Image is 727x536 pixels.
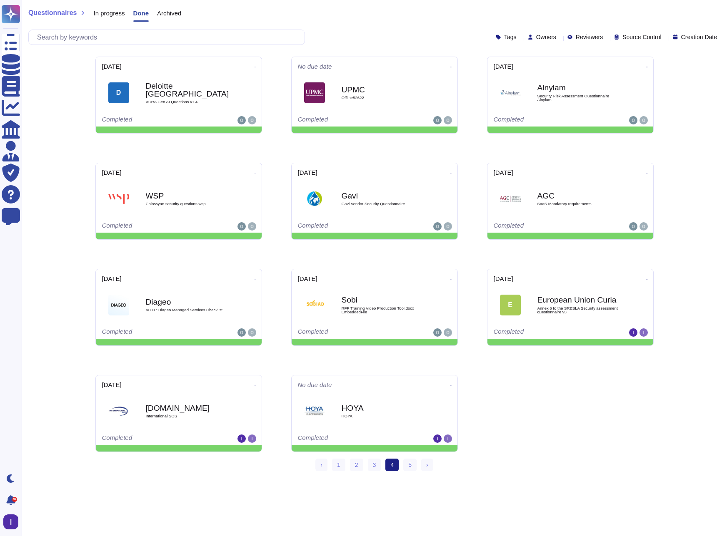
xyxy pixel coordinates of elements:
span: Gavi Vendor Security Questionnaire [342,202,425,206]
img: Logo [304,401,325,422]
a: 5 [403,459,417,471]
b: Alnylam [537,84,621,92]
img: Logo [500,82,521,103]
input: Search by keywords [33,30,305,45]
b: Gavi [342,192,425,200]
span: No due date [298,382,332,388]
img: Logo [108,189,129,209]
b: WSP [146,192,229,200]
img: user [433,434,442,443]
span: In progress [93,10,125,16]
img: user [237,328,246,337]
span: RFP Training Video Production Tool.docx EmbeddedFile [342,306,425,314]
a: 1 [332,459,345,471]
span: Owners [536,34,556,40]
span: Archived [157,10,181,16]
div: Completed [298,222,400,231]
img: user [444,328,452,337]
img: Logo [304,189,325,209]
div: Completed [102,434,204,443]
span: [DATE] [102,275,122,282]
span: Annex 6 to the SR&SLA Security assessment questionnaire v3 [537,306,621,314]
img: user [248,434,256,443]
img: user [640,222,648,231]
img: Logo [108,295,129,315]
img: user [433,328,442,337]
img: user [640,328,648,337]
img: user [237,222,246,231]
span: HOYA [342,414,425,418]
b: HOYA [342,404,425,412]
img: user [3,514,18,529]
div: Completed [102,116,204,124]
span: [DATE] [102,63,122,69]
img: user [248,222,256,231]
span: [DATE] [298,275,317,282]
img: Logo [108,401,129,422]
img: Logo [500,189,521,209]
span: Done [133,10,149,16]
div: Completed [494,116,596,124]
b: European Union Curia [537,296,621,304]
div: Completed [298,434,400,443]
img: user [629,328,637,337]
b: Sobi [342,296,425,304]
div: Completed [494,222,596,231]
b: AGC [537,192,621,200]
img: user [444,116,452,124]
span: Security Risk Assessment Questionnaire Alnylam [537,94,621,102]
img: Logo [304,82,325,103]
span: SaaS Mandatory requirements [537,202,621,206]
div: D [108,82,129,103]
img: user [433,116,442,124]
span: Creation Date [681,34,717,40]
span: Tags [504,34,517,40]
img: user [248,328,256,337]
a: 3 [368,459,381,471]
img: user [629,116,637,124]
img: user [444,222,452,231]
img: user [248,116,256,124]
b: Diageo [146,298,229,306]
span: International SOS [146,414,229,418]
span: [DATE] [102,382,122,388]
span: › [426,462,428,468]
img: user [433,222,442,231]
span: 4 [385,459,399,471]
img: user [237,434,246,443]
button: user [2,513,24,531]
span: Reviewers [576,34,603,40]
span: Colossyan security questions wsp [146,202,229,206]
span: A0007 Diageo Managed Services Checklist [146,308,229,312]
div: Completed [298,328,400,337]
span: Offline52622 [342,96,425,100]
b: Deloitte [GEOGRAPHIC_DATA] [146,82,229,98]
span: Source Control [622,34,661,40]
div: Completed [102,328,204,337]
div: 9+ [12,497,17,502]
span: [DATE] [298,169,317,176]
div: Completed [102,222,204,231]
span: [DATE] [494,275,513,282]
img: user [444,434,452,443]
span: [DATE] [102,169,122,176]
span: ‹ [320,462,322,468]
img: Logo [304,295,325,315]
img: user [629,222,637,231]
b: [DOMAIN_NAME] [146,404,229,412]
b: UPMC [342,86,425,94]
a: 2 [350,459,363,471]
div: Completed [298,116,400,124]
span: Questionnaires [28,10,77,16]
span: No due date [298,63,332,69]
span: [DATE] [494,63,513,69]
img: user [237,116,246,124]
span: [DATE] [494,169,513,176]
div: E [500,295,521,315]
div: Completed [494,328,596,337]
span: VCRA Gen AI Questions v1.4 [146,100,229,104]
img: user [640,116,648,124]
